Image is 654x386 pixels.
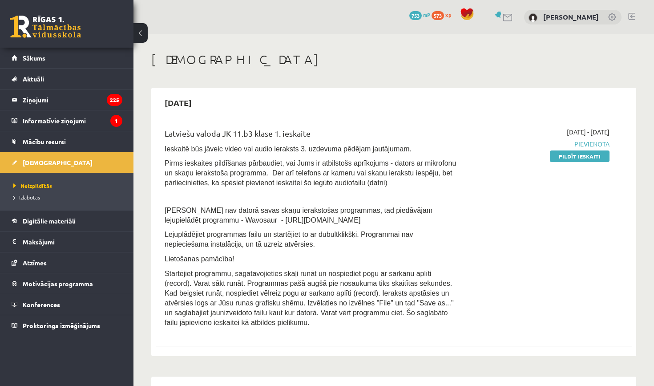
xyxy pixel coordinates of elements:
span: Startējiet programmu, sagatavojieties skaļi runāt un nospiediet pogu ar sarkanu aplīti (record). ... [165,270,454,326]
a: Rīgas 1. Tālmācības vidusskola [10,16,81,38]
span: Lietošanas pamācība! [165,255,234,263]
a: Aktuāli [12,69,122,89]
span: Pievienota [470,139,610,149]
a: Neizpildītās [13,182,125,190]
a: Ziņojumi225 [12,89,122,110]
a: Pildīt ieskaiti [550,150,610,162]
i: 1 [110,115,122,127]
span: Digitālie materiāli [23,217,76,225]
span: Atzīmes [23,259,47,267]
a: Atzīmes [12,252,122,273]
span: [DATE] - [DATE] [567,127,610,137]
a: Izlabotās [13,193,125,201]
a: Digitālie materiāli [12,211,122,231]
span: mP [423,11,430,18]
a: 573 xp [432,11,456,18]
a: [PERSON_NAME] [543,12,599,21]
a: Proktoringa izmēģinājums [12,315,122,336]
span: [PERSON_NAME] nav datorā savas skaņu ierakstošas programmas, tad piedāvājam lejupielādēt programm... [165,207,432,224]
i: 225 [107,94,122,106]
a: Mācību resursi [12,131,122,152]
span: xp [445,11,451,18]
span: Motivācijas programma [23,280,93,288]
a: Motivācijas programma [12,273,122,294]
span: Pirms ieskaites pildīšanas pārbaudiet, vai Jums ir atbilstošs aprīkojums - dators ar mikrofonu un... [165,159,456,187]
a: Sākums [12,48,122,68]
a: [DEMOGRAPHIC_DATA] [12,152,122,173]
h2: [DATE] [156,92,201,113]
span: Lejuplādējiet programmas failu un startējiet to ar dubultklikšķi. Programmai nav nepieciešama ins... [165,231,413,248]
span: 573 [432,11,444,20]
a: Konferences [12,294,122,315]
legend: Informatīvie ziņojumi [23,110,122,131]
a: Informatīvie ziņojumi1 [12,110,122,131]
legend: Ziņojumi [23,89,122,110]
a: Maksājumi [12,232,122,252]
img: Paula Pitkeviča [529,13,537,22]
span: Aktuāli [23,75,44,83]
span: Neizpildītās [13,182,52,189]
span: [DEMOGRAPHIC_DATA] [23,158,93,167]
span: Ieskaitē būs jāveic video vai audio ieraksts 3. uzdevuma pēdējam jautājumam. [165,145,412,153]
span: Proktoringa izmēģinājums [23,321,100,329]
a: 753 mP [409,11,430,18]
legend: Maksājumi [23,232,122,252]
h1: [DEMOGRAPHIC_DATA] [151,52,636,67]
span: 753 [409,11,422,20]
span: Mācību resursi [23,138,66,146]
span: Izlabotās [13,194,40,201]
span: Konferences [23,301,60,309]
div: Latviešu valoda JK 11.b3 klase 1. ieskaite [165,127,457,144]
span: Sākums [23,54,45,62]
